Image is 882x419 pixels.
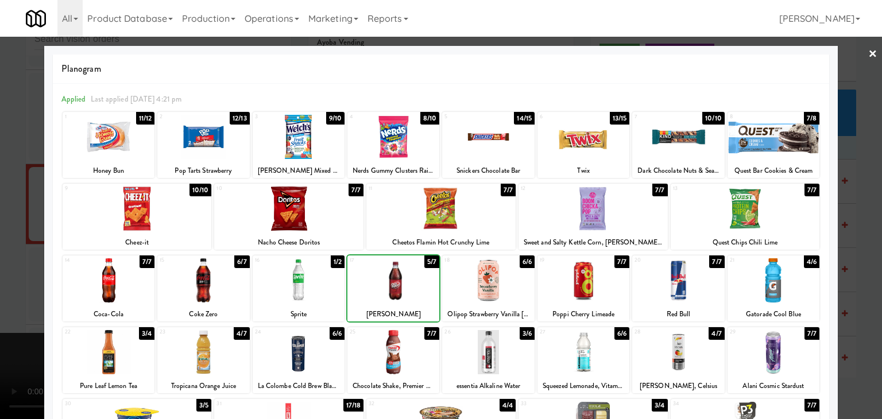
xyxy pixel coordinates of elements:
div: 14/15 [514,112,535,125]
div: 111/12Honey Bun [63,112,154,178]
div: 28 [635,327,678,337]
div: Cheez-it [63,235,212,250]
div: 11/12 [136,112,155,125]
div: 276/6Squeezed Lemonade, Vitamin Water Zero Sugar [537,327,629,393]
div: 17/18 [343,399,364,412]
div: 156/7Coke Zero [157,255,249,321]
div: 6/7 [234,255,249,268]
div: 6/6 [330,327,345,340]
div: 4 [350,112,393,122]
div: 33 [521,399,593,409]
div: [PERSON_NAME] [347,307,439,321]
div: Sweet and Salty Kettle Corn, [PERSON_NAME]'s Boomchickapop [520,235,666,250]
div: Nacho Cheese Doritos [216,235,362,250]
div: 6/6 [614,327,629,340]
div: Pure Leaf Lemon Tea [64,379,153,393]
div: Pop Tarts Strawberry [157,164,249,178]
div: 7/7 [614,255,629,268]
div: Pop Tarts Strawberry [159,164,247,178]
div: 7/7 [140,255,154,268]
div: 1/2 [331,255,345,268]
div: 14 [65,255,109,265]
div: 87/8Quest Bar Cookies & Cream [728,112,819,178]
div: 22 [65,327,109,337]
div: 24 [255,327,299,337]
div: essentia Alkaline Water [444,379,532,393]
div: 710/10Dark Chocolate Nuts & Sea Salt Kind Bar [632,112,724,178]
div: 7/7 [804,327,819,340]
div: 21 [730,255,773,265]
div: 29 [730,327,773,337]
div: Dark Chocolate Nuts & Sea Salt Kind Bar [634,164,722,178]
div: 11 [369,184,441,193]
div: 31 [216,399,289,409]
span: Applied [61,94,86,104]
div: 117/7Cheetos Flamin Hot Crunchy Lime [366,184,516,250]
div: 19 [540,255,583,265]
div: Gatorade Cool Blue [728,307,819,321]
div: La Colombe Cold Brew Black, Unsweetened [254,379,343,393]
div: Red Bull [632,307,724,321]
div: 32 [369,399,441,409]
div: 207/7Red Bull [632,255,724,321]
div: 212/13Pop Tarts Strawberry [157,112,249,178]
div: Coke Zero [157,307,249,321]
div: Cheetos Flamin Hot Crunchy Lime [366,235,516,250]
div: 7/7 [804,184,819,196]
div: Quest Bar Cookies & Cream [728,164,819,178]
div: 15 [160,255,203,265]
div: Chocolate Shake, Premier Protein [349,379,438,393]
div: Chocolate Shake, Premier Protein [347,379,439,393]
div: 12 [521,184,593,193]
div: Sprite [254,307,343,321]
div: 6 [540,112,583,122]
div: 18 [444,255,488,265]
div: 7/8 [804,112,819,125]
div: 10/10 [189,184,212,196]
div: 10/10 [702,112,725,125]
div: 613/15Twix [537,112,629,178]
div: 48/10Nerds Gummy Clusters Rainbow [347,112,439,178]
div: Red Bull [634,307,722,321]
div: 7 [635,112,678,122]
div: 16 [255,255,299,265]
div: 186/6Olipop Strawberry Vanilla [MEDICAL_DATA] Soda [442,255,534,321]
div: 910/10Cheez-it [63,184,212,250]
div: [PERSON_NAME] Mixed Fruit Snacks [253,164,345,178]
div: Coca-Cola [63,307,154,321]
div: Quest Chips Chili Lime [671,235,820,250]
div: Pure Leaf Lemon Tea [63,379,154,393]
div: 4/7 [234,327,249,340]
div: Sprite [253,307,345,321]
div: 3/6 [520,327,535,340]
div: 8/10 [420,112,439,125]
div: 4/7 [709,327,724,340]
div: 246/6La Colombe Cold Brew Black, Unsweetened [253,327,345,393]
div: Honey Bun [64,164,153,178]
div: 284/7[PERSON_NAME], Celsius [632,327,724,393]
div: 17 [350,255,393,265]
div: Alani Cosmic Stardust [729,379,818,393]
div: 197/7Poppi Cherry Limeade [537,255,629,321]
div: 6/6 [520,255,535,268]
div: 7/7 [804,399,819,412]
div: Poppi Cherry Limeade [539,307,628,321]
div: 257/7Chocolate Shake, Premier Protein [347,327,439,393]
div: 26 [444,327,488,337]
div: Squeezed Lemonade, Vitamin Water Zero Sugar [539,379,628,393]
div: [PERSON_NAME] [349,307,438,321]
div: 23 [160,327,203,337]
div: 7/7 [652,184,667,196]
div: 3 [255,112,299,122]
div: 34 [673,399,745,409]
div: Alani Cosmic Stardust [728,379,819,393]
a: × [868,37,877,72]
div: 4/6 [804,255,819,268]
div: 3/5 [196,399,211,412]
div: Tropicana Orange Juice [157,379,249,393]
div: Dark Chocolate Nuts & Sea Salt Kind Bar [632,164,724,178]
div: 39/10[PERSON_NAME] Mixed Fruit Snacks [253,112,345,178]
div: 234/7Tropicana Orange Juice [157,327,249,393]
div: 175/7[PERSON_NAME] [347,255,439,321]
div: Quest Bar Cookies & Cream [729,164,818,178]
